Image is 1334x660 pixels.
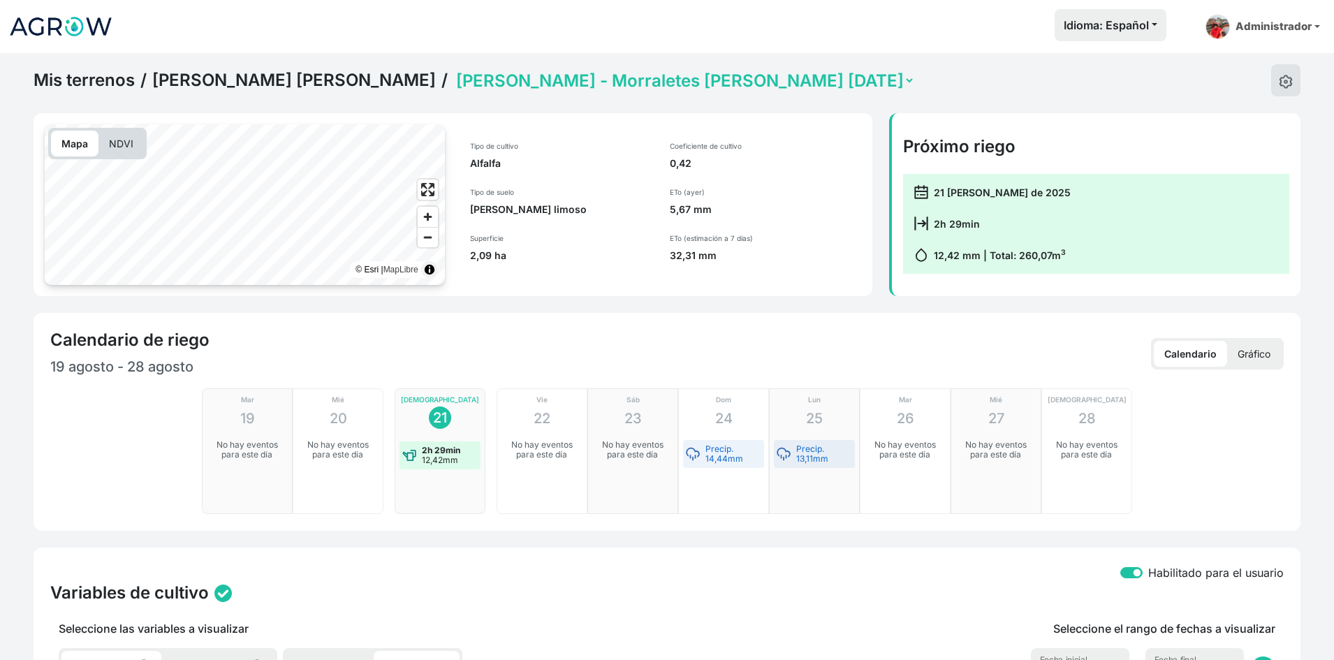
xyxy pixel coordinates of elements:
[214,585,232,602] img: status
[670,233,861,243] p: ETo (estimación a 7 días)
[670,249,861,263] p: 32,31 mm
[1154,341,1227,367] p: Calendario
[330,408,347,429] p: 20
[1053,620,1275,637] p: Seleccione el rango de fechas a visualizar
[1055,9,1166,41] button: Idioma: Español
[1052,249,1066,261] span: m
[808,395,821,405] p: Lun
[50,356,667,377] p: 19 agosto - 28 agosto
[421,261,438,278] summary: Toggle attribution
[1148,564,1284,581] label: Habilitado para el usuario
[50,582,209,603] h4: Variables de cultivo
[806,408,823,429] p: 25
[453,70,915,91] select: Terrain Selector
[441,70,448,91] span: /
[1205,15,1230,39] img: admin-picture
[433,407,447,428] p: 21
[1227,341,1281,367] p: Gráfico
[705,444,761,464] p: Precip. 14,44mm
[241,395,254,405] p: Mar
[960,440,1032,460] p: No hay eventos para este día
[1048,395,1127,405] p: [DEMOGRAPHIC_DATA]
[1061,248,1066,257] sup: 3
[534,408,550,429] p: 22
[670,203,861,217] p: 5,67 mm
[715,408,733,429] p: 24
[51,131,98,156] p: Mapa
[356,263,418,277] div: © Esri |
[870,440,941,460] p: No hay eventos para este día
[686,447,700,461] img: rain-event
[302,440,374,460] p: No hay eventos para este día
[418,227,438,247] button: Zoom out
[45,124,445,285] canvas: Map
[988,408,1004,429] p: 27
[470,156,653,170] p: Alfalfa
[1078,408,1096,429] p: 28
[624,408,642,429] p: 23
[422,445,460,455] strong: 2h 29min
[470,187,653,197] p: Tipo de suelo
[50,620,763,637] p: Seleccione las variables a visualizar
[402,448,416,462] img: water-event
[470,203,653,217] p: [PERSON_NAME] limoso
[152,70,436,91] a: [PERSON_NAME] [PERSON_NAME]
[914,185,928,199] img: calendar
[240,408,255,429] p: 19
[383,265,418,274] a: MapLibre
[418,207,438,227] button: Zoom in
[903,136,1289,157] h4: Próximo riego
[401,395,479,405] p: [DEMOGRAPHIC_DATA]
[332,395,344,405] p: Mié
[34,70,135,91] a: Mis terrenos
[536,395,548,405] p: Vie
[914,217,928,230] img: calendar
[422,455,460,465] p: 12,42mm
[470,233,653,243] p: Superficie
[597,440,668,460] p: No hay eventos para este día
[140,70,147,91] span: /
[1279,75,1293,89] img: edit
[934,217,980,231] p: 2h 29min
[670,156,861,170] p: 0,42
[670,141,861,151] p: Coeficiente de cultivo
[990,395,1002,405] p: Mié
[899,395,912,405] p: Mar
[914,248,928,262] img: calendar
[934,248,1066,263] p: 12,42 mm | Total: 260,07
[98,131,144,156] p: NDVI
[897,408,914,429] p: 26
[470,249,653,263] p: 2,09 ha
[212,440,283,460] p: No hay eventos para este día
[796,444,851,464] p: Precip. 13,11mm
[418,179,438,200] button: Enter fullscreen
[626,395,640,405] p: Sáb
[470,141,653,151] p: Tipo de cultivo
[1051,440,1122,460] p: No hay eventos para este día
[50,330,210,351] h4: Calendario de riego
[506,440,578,460] p: No hay eventos para este día
[716,395,731,405] p: Dom
[8,9,113,44] img: Logo
[670,187,861,197] p: ETo (ayer)
[1200,9,1326,45] a: Administrador
[934,185,1071,200] p: 21 [PERSON_NAME] de 2025
[777,447,791,461] img: rain-event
